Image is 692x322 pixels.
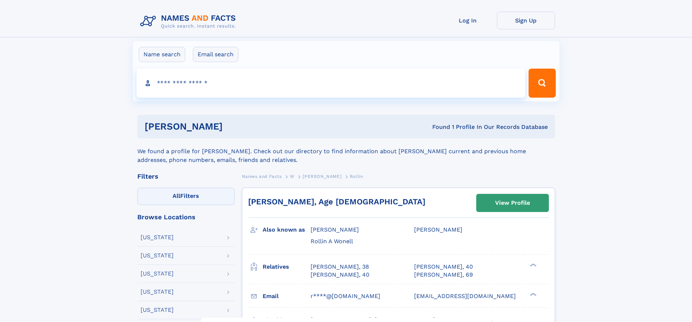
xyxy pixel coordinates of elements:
a: [PERSON_NAME], 38 [311,263,369,271]
div: ❯ [528,262,537,267]
span: [PERSON_NAME] [311,226,359,233]
a: Names and Facts [242,172,282,181]
div: [US_STATE] [141,235,174,240]
a: Sign Up [497,12,555,29]
label: Email search [193,47,238,62]
a: [PERSON_NAME], 69 [414,271,473,279]
h3: Also known as [263,224,311,236]
div: [US_STATE] [141,253,174,258]
span: Rollin [350,174,363,179]
span: [PERSON_NAME] [303,174,341,179]
span: All [173,192,180,199]
span: [PERSON_NAME] [414,226,462,233]
a: [PERSON_NAME], 40 [414,263,473,271]
div: View Profile [495,195,530,211]
div: Found 1 Profile In Our Records Database [327,123,548,131]
div: Browse Locations [137,214,235,220]
label: Filters [137,188,235,205]
div: [US_STATE] [141,271,174,277]
a: [PERSON_NAME], 40 [311,271,369,279]
a: W [290,172,295,181]
div: Filters [137,173,235,180]
span: [EMAIL_ADDRESS][DOMAIN_NAME] [414,293,516,299]
h3: Email [263,290,311,302]
span: Rollin A Wonell [311,238,353,245]
span: W [290,174,295,179]
a: [PERSON_NAME] [303,172,341,181]
label: Name search [139,47,185,62]
button: Search Button [529,69,555,98]
h3: Relatives [263,261,311,273]
a: [PERSON_NAME], Age [DEMOGRAPHIC_DATA] [248,197,425,206]
div: ❯ [528,292,537,297]
img: Logo Names and Facts [137,12,242,31]
div: We found a profile for [PERSON_NAME]. Check out our directory to find information about [PERSON_N... [137,138,555,164]
h1: [PERSON_NAME] [145,122,328,131]
a: View Profile [477,194,549,212]
input: search input [137,69,526,98]
a: Log In [439,12,497,29]
div: [US_STATE] [141,307,174,313]
div: [US_STATE] [141,289,174,295]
